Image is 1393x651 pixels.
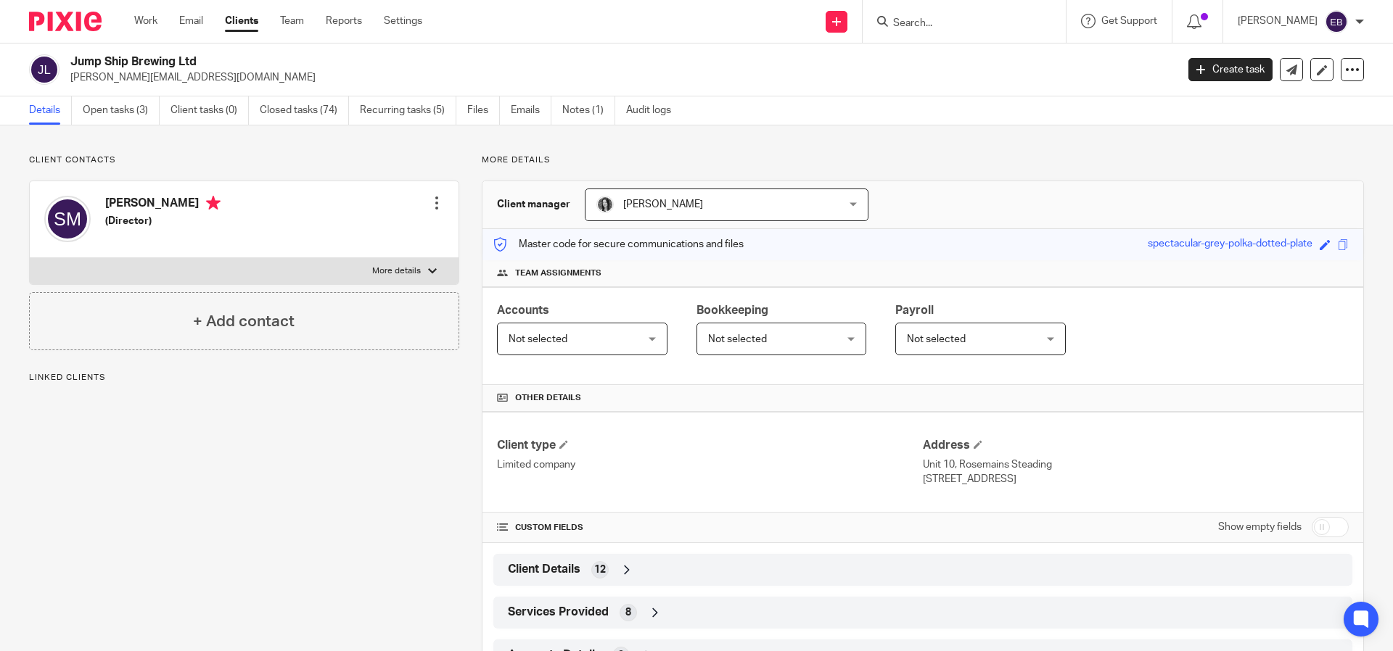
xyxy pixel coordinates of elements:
[225,14,258,28] a: Clients
[29,96,72,125] a: Details
[70,70,1167,85] p: [PERSON_NAME][EMAIL_ADDRESS][DOMAIN_NAME]
[70,54,948,70] h2: Jump Ship Brewing Ltd
[105,196,221,214] h4: [PERSON_NAME]
[923,457,1349,472] p: Unit 10, Rosemains Steading
[384,14,422,28] a: Settings
[1238,14,1318,28] p: [PERSON_NAME]
[1218,520,1302,534] label: Show empty fields
[1148,236,1312,253] div: spectacular-grey-polka-dotted-plate
[467,96,500,125] a: Files
[360,96,456,125] a: Recurring tasks (5)
[260,96,349,125] a: Closed tasks (74)
[83,96,160,125] a: Open tasks (3)
[515,268,601,279] span: Team assignments
[497,457,923,472] p: Limited company
[29,54,59,85] img: svg%3E
[515,392,581,404] span: Other details
[193,310,295,333] h4: + Add contact
[1188,58,1273,81] a: Create task
[923,438,1349,453] h4: Address
[625,605,631,620] span: 8
[497,522,923,534] h4: CUSTOM FIELDS
[508,562,580,577] span: Client Details
[509,334,567,344] span: Not selected
[372,265,421,277] p: More details
[206,196,221,210] i: Primary
[482,154,1364,166] p: More details
[105,214,221,228] h5: (Director)
[493,237,744,252] p: Master code for secure communications and files
[29,154,459,166] p: Client contacts
[907,334,966,344] span: Not selected
[44,196,91,242] img: svg%3E
[134,14,157,28] a: Work
[1101,16,1157,26] span: Get Support
[326,14,362,28] a: Reports
[596,196,614,213] img: brodie%203%20small.jpg
[170,96,249,125] a: Client tasks (0)
[594,563,606,577] span: 12
[696,304,768,316] span: Bookkeeping
[1325,10,1348,33] img: svg%3E
[497,438,923,453] h4: Client type
[280,14,304,28] a: Team
[923,472,1349,486] p: [STREET_ADDRESS]
[623,199,703,210] span: [PERSON_NAME]
[708,334,767,344] span: Not selected
[29,12,102,31] img: Pixie
[626,96,682,125] a: Audit logs
[497,304,549,316] span: Accounts
[892,17,1022,30] input: Search
[562,96,615,125] a: Notes (1)
[29,372,459,383] p: Linked clients
[179,14,203,28] a: Email
[508,605,609,620] span: Services Provided
[511,96,551,125] a: Emails
[895,304,934,316] span: Payroll
[497,197,570,212] h3: Client manager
